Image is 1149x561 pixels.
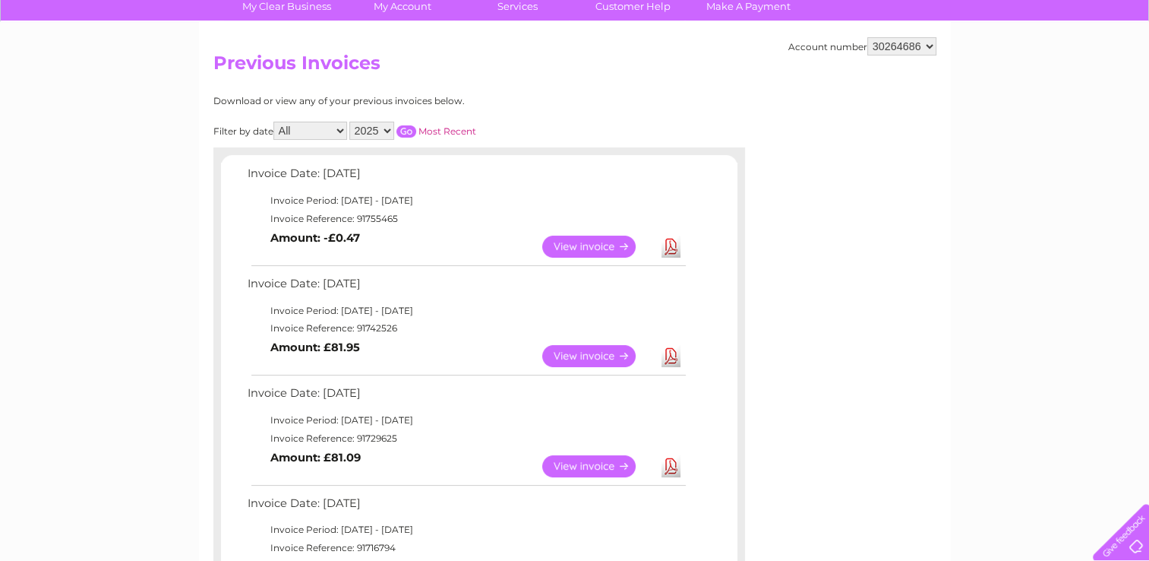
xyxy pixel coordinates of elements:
b: Amount: -£0.47 [270,231,360,245]
div: Filter by date [213,122,612,140]
td: Invoice Date: [DATE] [244,274,688,302]
td: Invoice Period: [DATE] - [DATE] [244,302,688,320]
td: Invoice Reference: 91716794 [244,539,688,557]
td: Invoice Reference: 91755465 [244,210,688,228]
a: Most Recent [418,125,476,137]
div: Clear Business is a trading name of Verastar Limited (registered in [GEOGRAPHIC_DATA] No. 3667643... [216,8,934,74]
div: Download or view any of your previous invoices below. [213,96,612,106]
a: Download [661,345,680,367]
a: Water [882,65,911,76]
td: Invoice Date: [DATE] [244,383,688,411]
b: Amount: £81.95 [270,341,360,354]
td: Invoice Period: [DATE] - [DATE] [244,192,688,210]
a: Contact [1048,65,1085,76]
td: Invoice Date: [DATE] [244,493,688,521]
a: View [542,345,654,367]
h2: Previous Invoices [213,52,936,81]
td: Invoice Period: [DATE] - [DATE] [244,521,688,539]
img: logo.png [40,40,118,86]
td: Invoice Reference: 91742526 [244,319,688,338]
b: Amount: £81.09 [270,451,361,464]
a: 0333 014 3131 [863,8,967,27]
a: View [542,236,654,258]
div: Account number [788,37,936,55]
a: Blog [1017,65,1039,76]
td: Invoice Date: [DATE] [244,163,688,192]
td: Invoice Period: [DATE] - [DATE] [244,411,688,429]
a: Download [661,455,680,477]
td: Invoice Reference: 91729625 [244,429,688,448]
a: Energy [920,65,953,76]
a: Download [661,236,680,258]
a: Log out [1099,65,1135,76]
a: Telecoms [962,65,1008,76]
a: View [542,455,654,477]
